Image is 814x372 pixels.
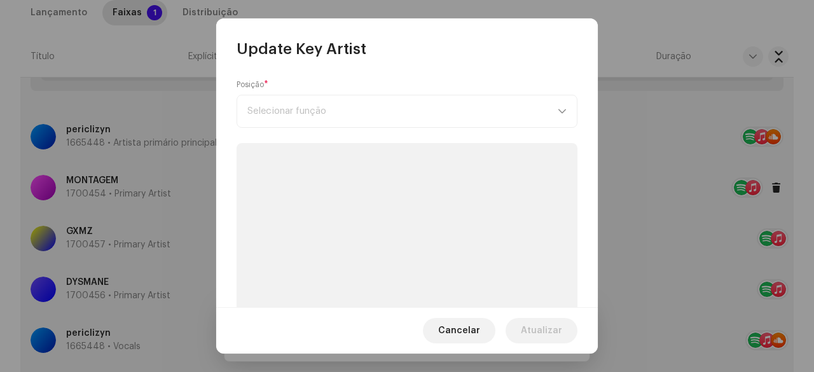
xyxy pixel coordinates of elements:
[237,79,268,90] label: Posição
[506,318,577,343] button: Atualizar
[438,318,480,343] span: Cancelar
[423,318,495,343] button: Cancelar
[237,39,366,59] span: Update Key Artist
[521,318,562,343] span: Atualizar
